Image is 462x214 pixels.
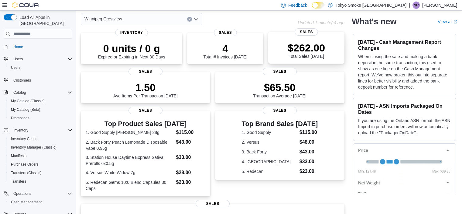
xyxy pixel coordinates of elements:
a: Cash Management [9,198,44,206]
span: Sales [295,28,318,36]
button: Manifests [6,152,75,160]
h3: [DATE] - Cash Management Report Changes [358,39,451,51]
span: Cash Management [9,198,72,206]
dt: 1. Good Supply [PERSON_NAME] 28g [86,129,173,135]
a: Manifests [9,152,29,160]
button: Promotions [6,114,75,122]
div: Transaction Average [DATE] [253,81,306,98]
dt: 2. Versus [242,139,297,145]
span: Promotions [9,114,72,122]
dd: $43.00 [176,139,205,146]
span: Cash Management [11,200,42,205]
button: Operations [11,190,34,197]
svg: External link [453,20,457,24]
span: NR [413,2,419,9]
a: Purchase Orders [9,161,41,168]
dt: 4. [GEOGRAPHIC_DATA] [242,159,297,165]
span: Customers [11,76,72,84]
span: Catalog [11,89,72,96]
a: Customers [11,77,33,84]
dt: 3. Station House Daytime Express Sativa Prerolls 6x0.5g [86,154,173,167]
dd: $33.00 [176,154,205,161]
span: Sales [263,68,297,75]
p: [PERSON_NAME] [422,2,457,9]
span: Transfers (Classic) [9,169,72,177]
p: If you are using the Ontario ASN format, the ASN Import in purchase orders will now automatically... [358,118,451,136]
span: Inventory Manager (Classic) [9,144,72,151]
span: My Catalog (Beta) [9,106,72,113]
span: Users [13,57,23,61]
a: Users [9,64,23,71]
dt: 3. Back Forty [242,149,297,155]
p: $262.00 [288,42,325,54]
span: Transfers [9,178,72,185]
dt: 1. Good Supply [242,129,297,135]
a: My Catalog (Beta) [9,106,43,113]
dd: $28.00 [176,169,205,176]
a: My Catalog (Classic) [9,97,47,105]
span: Operations [13,191,31,196]
button: Open list of options [194,17,199,22]
span: Manifests [9,152,72,160]
button: Users [6,63,75,72]
dd: $23.00 [176,179,205,186]
button: Clear input [187,17,192,22]
span: Winnipeg Crestview [84,15,122,23]
dt: 2. Back Forty Peach Lemonade Disposable Vape 0.95g [86,139,173,151]
p: When closing the safe and making a bank deposit in the same transaction, this used to show as one... [358,54,451,90]
span: Home [13,44,23,49]
span: Transfers [11,179,26,184]
p: 4 [203,42,247,54]
button: Inventory [11,127,31,134]
span: Sales [263,107,297,114]
a: Transfers (Classic) [9,169,44,177]
p: Updated 1 minute(s) ago [298,20,344,25]
dt: 5. Redecan Gems 10:0 Blend Capsules 30 Caps [86,179,173,191]
dd: $48.00 [299,139,318,146]
button: Transfers [6,177,75,186]
span: Inventory [11,127,72,134]
p: 0 units / 0 g [98,42,165,54]
span: Purchase Orders [9,161,72,168]
span: Inventory Count [9,135,72,142]
span: Sales [128,68,163,75]
p: 1.50 [113,81,178,93]
button: Inventory Count [6,135,75,143]
a: Promotions [9,114,32,122]
button: Operations [1,189,75,198]
button: Home [1,42,75,51]
span: Customers [13,78,31,83]
span: Sales [128,107,163,114]
p: Tokyo Smoke [GEOGRAPHIC_DATA] [336,2,407,9]
button: Cash Management [6,198,75,206]
dd: $115.00 [176,129,205,136]
button: Users [11,55,25,63]
button: Purchase Orders [6,160,75,169]
h2: What's new [352,17,396,26]
span: Purchase Orders [11,162,39,167]
h3: Top Brand Sales [DATE] [242,120,318,128]
p: | [409,2,410,9]
div: Total Sales [DATE] [288,42,325,59]
span: Users [11,55,72,63]
dd: $115.00 [299,129,318,136]
button: Users [1,55,75,63]
dt: 4. Versus White Widow 7g [86,170,173,176]
span: Inventory [115,29,148,36]
button: Customers [1,75,75,84]
dt: 5. Redecan [242,168,297,174]
div: Avg Items Per Transaction [DATE] [113,81,178,98]
div: Total # Invoices [DATE] [203,42,247,59]
span: Sales [196,200,230,207]
button: Transfers (Classic) [6,169,75,177]
div: Expired or Expiring in Next 30 Days [98,42,165,59]
p: $65.50 [253,81,306,93]
dd: $33.00 [299,158,318,165]
span: Inventory Count [11,136,37,141]
h3: Top Product Sales [DATE] [86,120,205,128]
span: My Catalog (Classic) [11,99,45,103]
button: My Catalog (Classic) [6,97,75,105]
img: Cova [12,2,39,8]
span: Home [11,43,72,51]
